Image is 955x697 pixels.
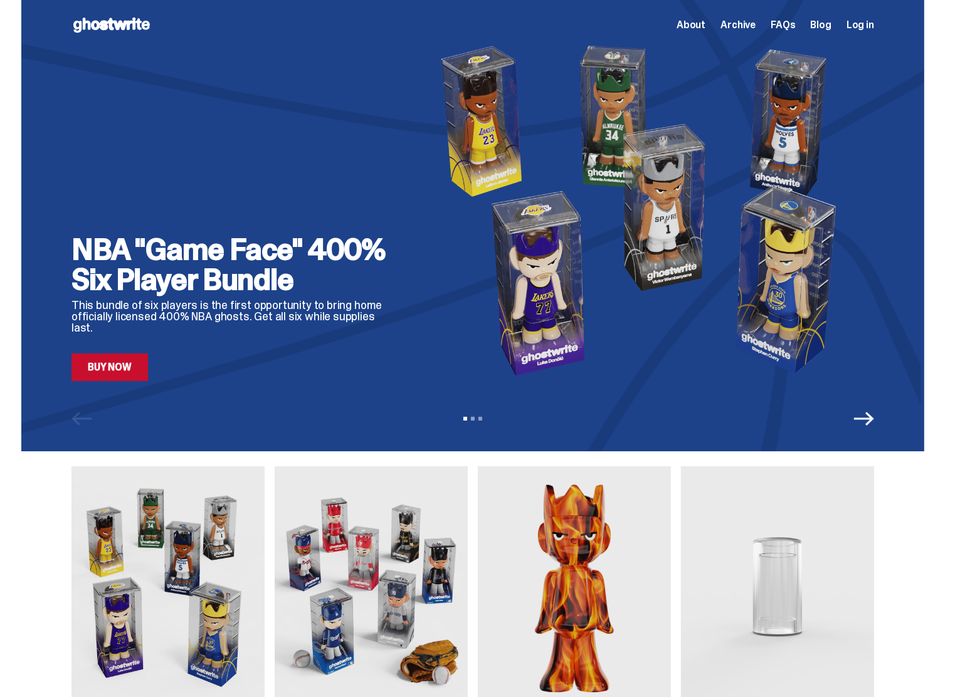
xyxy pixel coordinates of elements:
[847,20,874,30] a: Log in
[478,417,482,421] button: View slide 3
[677,20,705,30] a: About
[811,20,831,30] a: Blog
[71,234,398,295] h2: NBA "Game Face" 400% Six Player Bundle
[720,20,756,30] a: Archive
[71,354,148,381] a: Buy Now
[71,300,398,333] p: This bundle of six players is the first opportunity to bring home officially licensed 400% NBA gh...
[471,417,475,421] button: View slide 2
[463,417,467,421] button: View slide 1
[418,39,874,381] img: NBA "Game Face" 400% Six Player Bundle
[771,20,795,30] a: FAQs
[854,409,874,429] button: Next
